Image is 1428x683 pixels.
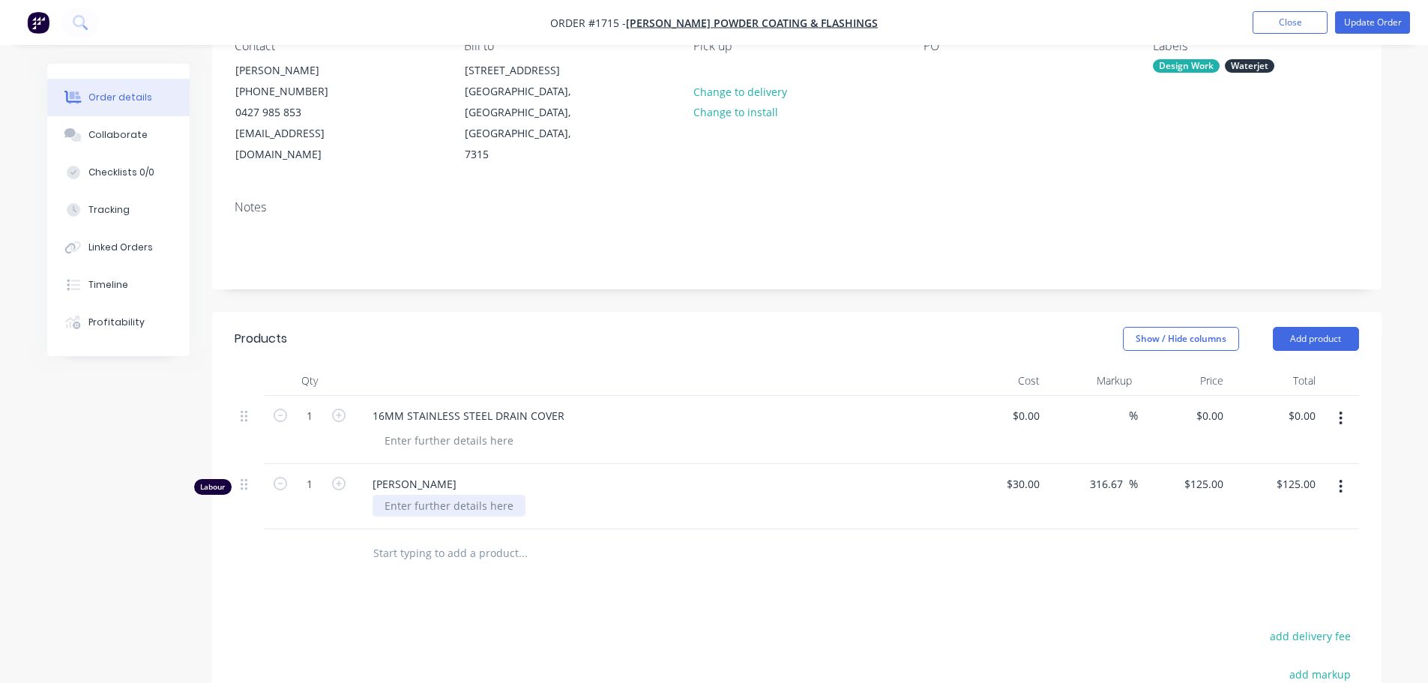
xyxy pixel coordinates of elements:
div: Tracking [88,203,130,217]
div: Products [235,330,287,348]
span: % [1129,475,1138,493]
button: Timeline [47,266,190,304]
button: Linked Orders [47,229,190,266]
div: Labels [1153,39,1358,53]
div: Linked Orders [88,241,153,254]
div: [PERSON_NAME] [235,60,360,81]
div: [GEOGRAPHIC_DATA], [GEOGRAPHIC_DATA], [GEOGRAPHIC_DATA], 7315 [465,81,589,165]
button: Collaborate [47,116,190,154]
div: Checklists 0/0 [88,166,154,179]
div: Labour [194,479,232,495]
button: Add product [1273,327,1359,351]
div: 16MM STAINLESS STEEL DRAIN COVER [361,405,576,427]
button: Show / Hide columns [1123,327,1239,351]
button: Update Order [1335,11,1410,34]
div: Notes [235,200,1359,214]
button: Close [1253,11,1328,34]
div: Timeline [88,278,128,292]
div: Design Work [1153,59,1220,73]
div: Price [1138,366,1230,396]
div: Contact [235,39,440,53]
button: Checklists 0/0 [47,154,190,191]
img: Factory [27,11,49,34]
div: PO [924,39,1129,53]
div: Waterjet [1225,59,1274,73]
div: [STREET_ADDRESS] [465,60,589,81]
div: Pick up [693,39,899,53]
div: Total [1229,366,1322,396]
span: [PERSON_NAME] [373,476,948,492]
div: [PHONE_NUMBER] [235,81,360,102]
div: Collaborate [88,128,148,142]
div: [PERSON_NAME][PHONE_NUMBER]0427 985 853[EMAIL_ADDRESS][DOMAIN_NAME] [223,59,373,166]
div: Markup [1046,366,1138,396]
button: add delivery fee [1262,626,1359,646]
button: Change to install [685,102,786,122]
div: Bill to [464,39,669,53]
button: Order details [47,79,190,116]
a: [PERSON_NAME] Powder Coating & Flashings [626,16,878,30]
button: Tracking [47,191,190,229]
span: % [1129,407,1138,424]
div: [EMAIL_ADDRESS][DOMAIN_NAME] [235,123,360,165]
div: Qty [265,366,355,396]
div: Profitability [88,316,145,329]
input: Start typing to add a product... [373,538,672,568]
button: Profitability [47,304,190,341]
div: Order details [88,91,152,104]
div: [STREET_ADDRESS][GEOGRAPHIC_DATA], [GEOGRAPHIC_DATA], [GEOGRAPHIC_DATA], 7315 [452,59,602,166]
div: 0427 985 853 [235,102,360,123]
span: Order #1715 - [550,16,626,30]
button: Change to delivery [685,81,795,101]
div: Cost [954,366,1046,396]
